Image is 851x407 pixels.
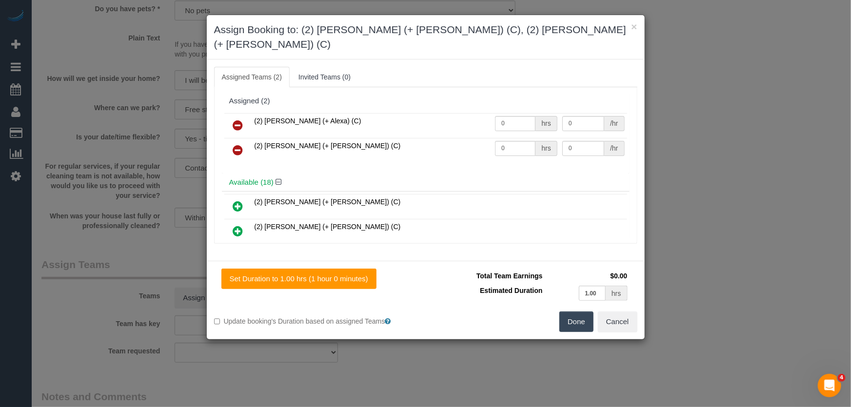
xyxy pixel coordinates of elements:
button: Set Duration to 1.00 hrs (1 hour 0 minutes) [221,269,376,289]
button: Cancel [598,311,637,332]
button: × [631,21,637,32]
span: (2) [PERSON_NAME] (+ Alexa) (C) [255,117,361,125]
span: (2) [PERSON_NAME] (+ [PERSON_NAME]) (C) [255,223,401,231]
iframe: Intercom live chat [818,374,841,397]
span: 4 [838,374,846,382]
div: hrs [535,116,557,131]
div: Assigned (2) [229,97,622,105]
a: Assigned Teams (2) [214,67,290,87]
div: /hr [604,116,624,131]
div: /hr [604,141,624,156]
a: Invited Teams (0) [291,67,358,87]
div: hrs [535,141,557,156]
label: Update booking's Duration based on assigned Teams [214,316,418,326]
button: Done [559,311,594,332]
h3: Assign Booking to: (2) [PERSON_NAME] (+ [PERSON_NAME]) (C), (2) [PERSON_NAME] (+ [PERSON_NAME]) (C) [214,22,637,52]
td: $0.00 [545,269,630,283]
span: (2) [PERSON_NAME] (+ [PERSON_NAME]) (C) [255,142,401,150]
div: hrs [606,286,627,301]
td: Total Team Earnings [433,269,545,283]
span: Estimated Duration [480,287,542,294]
h4: Available (18) [229,178,622,187]
input: Update booking's Duration based on assigned Teams [214,318,220,325]
span: (2) [PERSON_NAME] (+ [PERSON_NAME]) (C) [255,198,401,206]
